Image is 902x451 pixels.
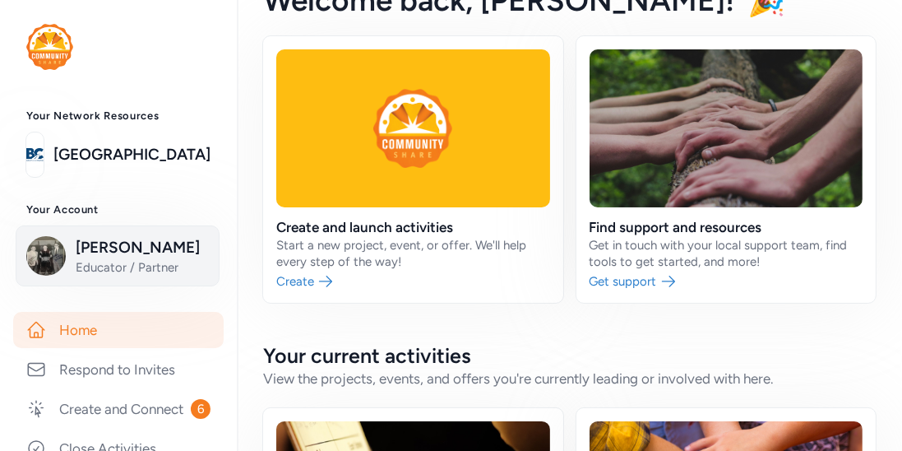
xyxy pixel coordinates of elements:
[191,399,210,419] span: 6
[76,236,209,259] span: [PERSON_NAME]
[26,109,210,123] h3: Your Network Resources
[263,369,876,388] div: View the projects, events, and offers you're currently leading or involved with here.
[13,312,224,348] a: Home
[263,342,876,369] h2: Your current activities
[26,24,73,70] img: logo
[26,203,210,216] h3: Your Account
[13,351,224,388] a: Respond to Invites
[16,225,220,286] button: [PERSON_NAME]Educator / Partner
[76,259,209,276] span: Educator / Partner
[26,137,44,173] img: logo
[13,391,224,427] a: Create and Connect6
[53,143,210,166] a: [GEOGRAPHIC_DATA]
